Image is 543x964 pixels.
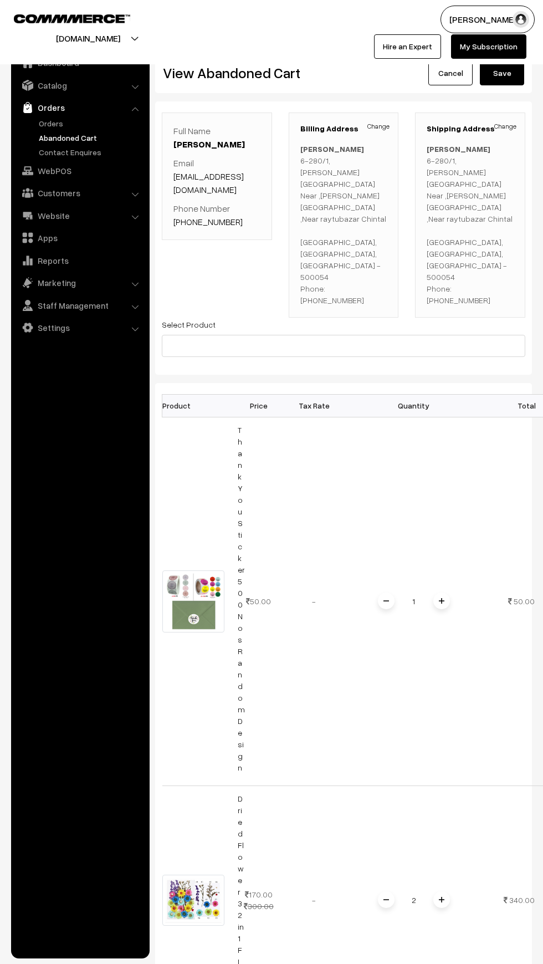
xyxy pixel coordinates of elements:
[286,394,342,417] th: Tax Rate
[428,61,473,85] a: Cancel
[14,98,146,118] a: Orders
[451,34,526,59] a: My Subscription
[173,124,260,151] p: Full Name
[427,124,514,134] h3: Shipping Address
[36,118,146,129] a: Orders
[173,156,260,196] p: Email
[439,598,444,604] img: plusI
[173,216,243,227] a: [PHONE_NUMBER]
[312,596,316,606] span: -
[14,206,146,226] a: Website
[162,875,224,925] img: eo88hyc7.png
[163,64,335,81] h2: View Abandoned Cart
[162,394,231,417] th: Product
[494,121,516,131] a: Change
[513,11,529,28] img: user
[238,425,245,772] a: Thank You Sticker 500 Nos Random Design
[480,61,524,85] button: Save
[14,161,146,181] a: WebPOS
[374,34,441,59] a: Hire an Expert
[173,202,260,228] p: Phone Number
[162,319,216,330] label: Select Product
[509,895,535,905] span: 340.00
[173,139,245,150] a: [PERSON_NAME]
[383,598,389,604] img: minus
[439,897,444,902] img: plusI
[300,144,364,154] b: [PERSON_NAME]
[367,121,390,131] a: Change
[14,228,146,248] a: Apps
[342,394,486,417] th: Quantity
[300,124,387,134] h3: Billing Address
[14,295,146,315] a: Staff Management
[36,146,146,158] a: Contact Enquires
[36,132,146,144] a: Abandoned Cart
[14,14,130,23] img: COMMMERCE
[383,897,389,902] img: minus
[14,273,146,293] a: Marketing
[231,394,286,417] th: Price
[514,596,535,606] span: 50.00
[14,183,146,203] a: Customers
[173,171,244,195] a: [EMAIL_ADDRESS][DOMAIN_NAME]
[14,11,111,24] a: COMMMERCE
[427,143,514,306] p: 6-280/1, [PERSON_NAME][GEOGRAPHIC_DATA] ‎Near ,[PERSON_NAME][GEOGRAPHIC_DATA] ,‎Near raytubazar ‎...
[14,251,146,271] a: Reports
[440,6,535,33] button: [PERSON_NAME]…
[162,570,224,633] img: 1702560709351-795362581.png
[14,318,146,338] a: Settings
[486,394,541,417] th: Total
[312,895,316,905] span: -
[427,144,490,154] b: [PERSON_NAME]
[244,901,274,911] strike: 300.00
[14,75,146,95] a: Catalog
[17,24,159,52] button: [DOMAIN_NAME]
[300,143,387,306] p: 6-280/1, [PERSON_NAME][GEOGRAPHIC_DATA] ‎Near ,[PERSON_NAME][GEOGRAPHIC_DATA] ,‎Near raytubazar ‎...
[231,417,286,786] td: 50.00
